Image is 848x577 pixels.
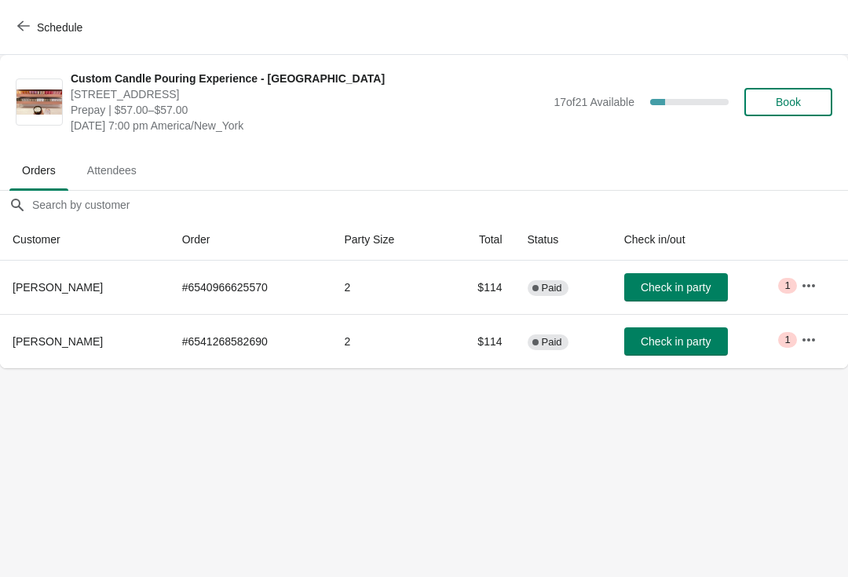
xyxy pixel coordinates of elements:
span: Schedule [37,21,82,34]
td: $114 [442,314,515,368]
span: [PERSON_NAME] [13,335,103,348]
td: 2 [331,314,441,368]
span: 1 [784,334,790,346]
span: Paid [542,336,562,349]
span: 1 [784,279,790,292]
span: Custom Candle Pouring Experience - [GEOGRAPHIC_DATA] [71,71,546,86]
span: Orders [9,156,68,184]
span: [STREET_ADDRESS] [71,86,546,102]
img: Custom Candle Pouring Experience - Fort Lauderdale [16,89,62,115]
th: Check in/out [612,219,788,261]
button: Check in party [624,273,728,301]
span: Prepay | $57.00–$57.00 [71,102,546,118]
td: 2 [331,261,441,314]
button: Check in party [624,327,728,356]
span: 17 of 21 Available [554,96,634,108]
span: [PERSON_NAME] [13,281,103,294]
th: Party Size [331,219,441,261]
td: # 6540966625570 [170,261,332,314]
span: Check in party [641,335,711,348]
th: Status [515,219,612,261]
td: $114 [442,261,515,314]
span: [DATE] 7:00 pm America/New_York [71,118,546,133]
span: Paid [542,282,562,294]
button: Book [744,88,832,116]
input: Search by customer [31,191,848,219]
button: Schedule [8,13,95,42]
td: # 6541268582690 [170,314,332,368]
th: Order [170,219,332,261]
span: Attendees [75,156,149,184]
span: Book [776,96,801,108]
th: Total [442,219,515,261]
span: Check in party [641,281,711,294]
